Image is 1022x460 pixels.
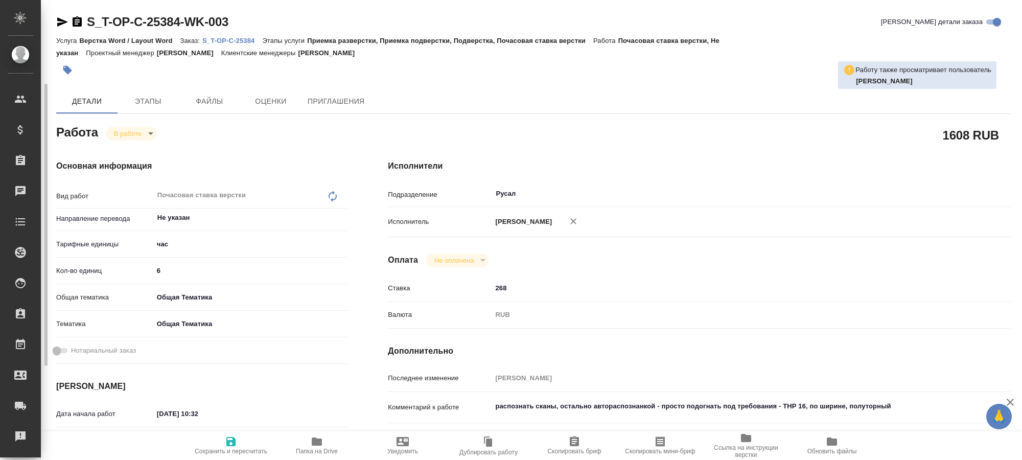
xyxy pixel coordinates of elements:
[71,16,83,28] button: Скопировать ссылку
[360,431,446,460] button: Уведомить
[388,310,492,320] p: Валюта
[341,217,343,219] button: Open
[56,239,153,249] p: Тарифные единицы
[153,263,347,278] input: ✎ Введи что-нибудь
[308,95,365,108] span: Приглашения
[709,444,783,458] span: Ссылка на инструкции верстки
[56,266,153,276] p: Кол-во единиц
[990,406,1008,427] span: 🙏
[262,37,307,44] p: Этапы услуги
[388,373,492,383] p: Последнее изменение
[56,191,153,201] p: Вид работ
[221,49,298,57] p: Клиентские менеджеры
[492,281,959,295] input: ✎ Введи что-нибудь
[56,37,79,44] p: Услуга
[71,346,136,356] span: Нотариальный заказ
[388,217,492,227] p: Исполнитель
[296,448,338,455] span: Папка на Drive
[56,319,153,329] p: Тематика
[56,214,153,224] p: Направление перевода
[56,59,79,81] button: Добавить тэг
[388,254,418,266] h4: Оплата
[492,398,959,415] textarea: распознать сканы, остально автораспознанкой - просто подогнать под требования - ТНР 16, по ширине...
[807,448,857,455] span: Обновить файлы
[180,37,202,44] p: Заказ:
[124,95,173,108] span: Этапы
[617,431,703,460] button: Скопировать мини-бриф
[307,37,593,44] p: Приемка разверстки, Приемка подверстки, Подверстка, Почасовая ставка верстки
[943,126,999,144] h2: 1608 RUB
[856,76,991,86] p: Савченко Дмитрий
[855,65,991,75] p: Работу также просматривает пользователь
[986,404,1012,429] button: 🙏
[388,160,1011,172] h4: Исполнители
[388,402,492,412] p: Комментарий к работе
[202,36,262,44] a: S_T-OP-C-25384
[531,431,617,460] button: Скопировать бриф
[106,127,157,141] div: В работе
[492,306,959,324] div: RUB
[56,409,153,419] p: Дата начала работ
[188,431,274,460] button: Сохранить и пересчитать
[388,190,492,200] p: Подразделение
[56,292,153,303] p: Общая тематика
[86,49,156,57] p: Проектный менеджер
[153,315,347,333] div: Общая Тематика
[111,129,145,138] button: В работе
[625,448,695,455] span: Скопировать мини-бриф
[593,37,618,44] p: Работа
[202,37,262,44] p: S_T-OP-C-25384
[157,49,221,57] p: [PERSON_NAME]
[459,449,518,456] span: Дублировать работу
[298,49,362,57] p: [PERSON_NAME]
[446,431,531,460] button: Дублировать работу
[703,431,789,460] button: Ссылка на инструкции верстки
[195,448,267,455] span: Сохранить и пересчитать
[185,95,234,108] span: Файлы
[62,95,111,108] span: Детали
[388,345,1011,357] h4: Дополнительно
[431,256,477,265] button: Не оплачена
[562,210,585,233] button: Удалить исполнителя
[246,95,295,108] span: Оценки
[56,16,68,28] button: Скопировать ссылку для ЯМессенджера
[492,217,552,227] p: [PERSON_NAME]
[953,193,955,195] button: Open
[153,406,243,421] input: ✎ Введи что-нибудь
[426,254,489,267] div: В работе
[56,160,347,172] h4: Основная информация
[56,380,347,393] h4: [PERSON_NAME]
[87,15,228,29] a: S_T-OP-C-25384-WK-003
[56,122,98,141] h2: Работа
[387,448,418,455] span: Уведомить
[153,289,347,306] div: Общая Тематика
[79,37,180,44] p: Верстка Word / Layout Word
[388,283,492,293] p: Ставка
[153,236,347,253] div: час
[856,77,913,85] b: [PERSON_NAME]
[881,17,983,27] span: [PERSON_NAME] детали заказа
[274,431,360,460] button: Папка на Drive
[789,431,875,460] button: Обновить файлы
[492,371,959,385] input: Пустое поле
[547,448,601,455] span: Скопировать бриф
